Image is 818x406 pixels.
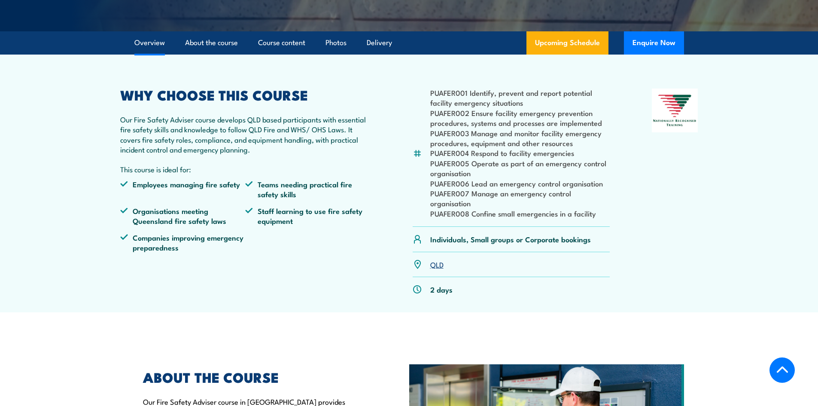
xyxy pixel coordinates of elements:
a: About the course [185,31,238,54]
li: PUAFER005 Operate as part of an emergency control organisation [430,158,610,178]
button: Enquire Now [624,31,684,55]
img: Nationally Recognised Training logo. [652,89,698,132]
a: Upcoming Schedule [526,31,608,55]
li: PUAFER001 Identify, prevent and report potential facility emergency situations [430,88,610,108]
h2: ABOUT THE COURSE [143,371,370,383]
li: Companies improving emergency preparedness [120,232,246,253]
li: Teams needing practical fire safety skills [245,179,371,199]
li: Organisations meeting Queensland fire safety laws [120,206,246,226]
a: Delivery [367,31,392,54]
li: Staff learning to use fire safety equipment [245,206,371,226]
li: Employees managing fire safety [120,179,246,199]
li: PUAFER007 Manage an emergency control organisation [430,188,610,208]
p: 2 days [430,284,453,294]
li: PUAFER006 Lead an emergency control organisation [430,178,610,188]
a: QLD [430,259,444,269]
a: Photos [325,31,347,54]
li: PUAFER002 Ensure facility emergency prevention procedures, systems and processes are implemented [430,108,610,128]
li: PUAFER003 Manage and monitor facility emergency procedures, equipment and other resources [430,128,610,148]
li: PUAFER008 Confine small emergencies in a facility [430,208,610,218]
p: Our Fire Safety Adviser course develops QLD based participants with essential fire safety skills ... [120,114,371,155]
h2: WHY CHOOSE THIS COURSE [120,89,371,101]
p: This course is ideal for: [120,164,371,174]
li: PUAFER004 Respond to facility emergencies [430,148,610,158]
p: Individuals, Small groups or Corporate bookings [430,234,591,244]
a: Course content [258,31,305,54]
a: Overview [134,31,165,54]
